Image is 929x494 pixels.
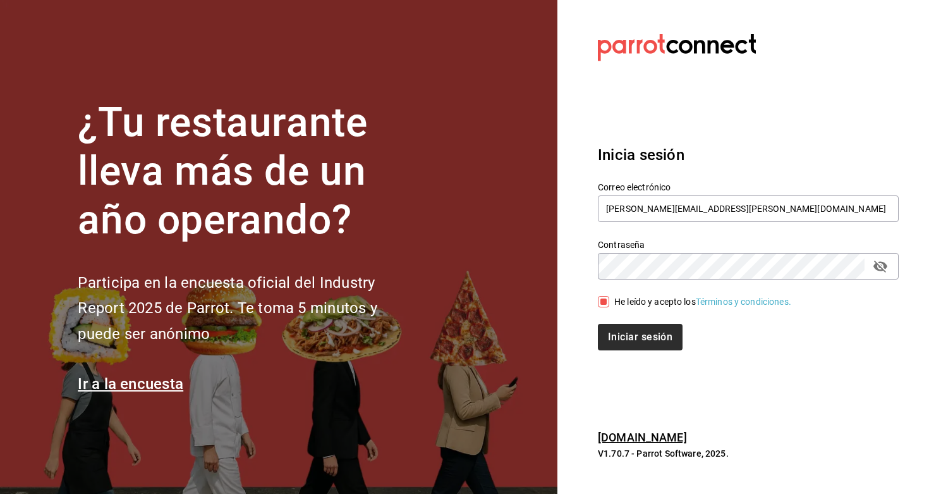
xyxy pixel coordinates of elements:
h3: Inicia sesión [598,144,899,166]
button: passwordField [870,256,891,277]
button: Iniciar sesión [598,324,683,350]
input: Ingresa tu correo electrónico [598,195,899,222]
a: Términos y condiciones. [696,297,791,307]
a: Ir a la encuesta [78,375,183,393]
label: Correo electrónico [598,183,899,192]
p: V1.70.7 - Parrot Software, 2025. [598,447,899,460]
a: [DOMAIN_NAME] [598,431,687,444]
div: He leído y acepto los [614,295,791,309]
label: Contraseña [598,240,899,249]
h2: Participa en la encuesta oficial del Industry Report 2025 de Parrot. Te toma 5 minutos y puede se... [78,270,419,347]
h1: ¿Tu restaurante lleva más de un año operando? [78,99,419,244]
